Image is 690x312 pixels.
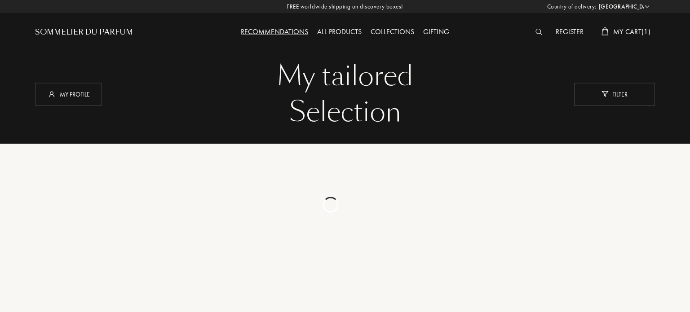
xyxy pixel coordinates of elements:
[42,58,648,94] div: My tailored
[419,26,454,38] div: Gifting
[313,26,366,38] div: All products
[535,29,542,35] img: search_icn_white.svg
[551,26,588,38] div: Register
[366,27,419,36] a: Collections
[35,83,102,105] div: My profile
[47,89,56,98] img: profil_icn_w.svg
[236,27,313,36] a: Recommendations
[35,27,133,38] a: Sommelier du Parfum
[547,2,597,11] span: Country of delivery:
[602,91,608,97] img: new_filter_w.svg
[551,27,588,36] a: Register
[236,26,313,38] div: Recommendations
[313,27,366,36] a: All products
[602,27,609,35] img: cart_white.svg
[42,94,648,130] div: Selection
[366,26,419,38] div: Collections
[419,27,454,36] a: Gifting
[613,27,650,36] span: My Cart ( 1 )
[574,83,655,105] div: Filter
